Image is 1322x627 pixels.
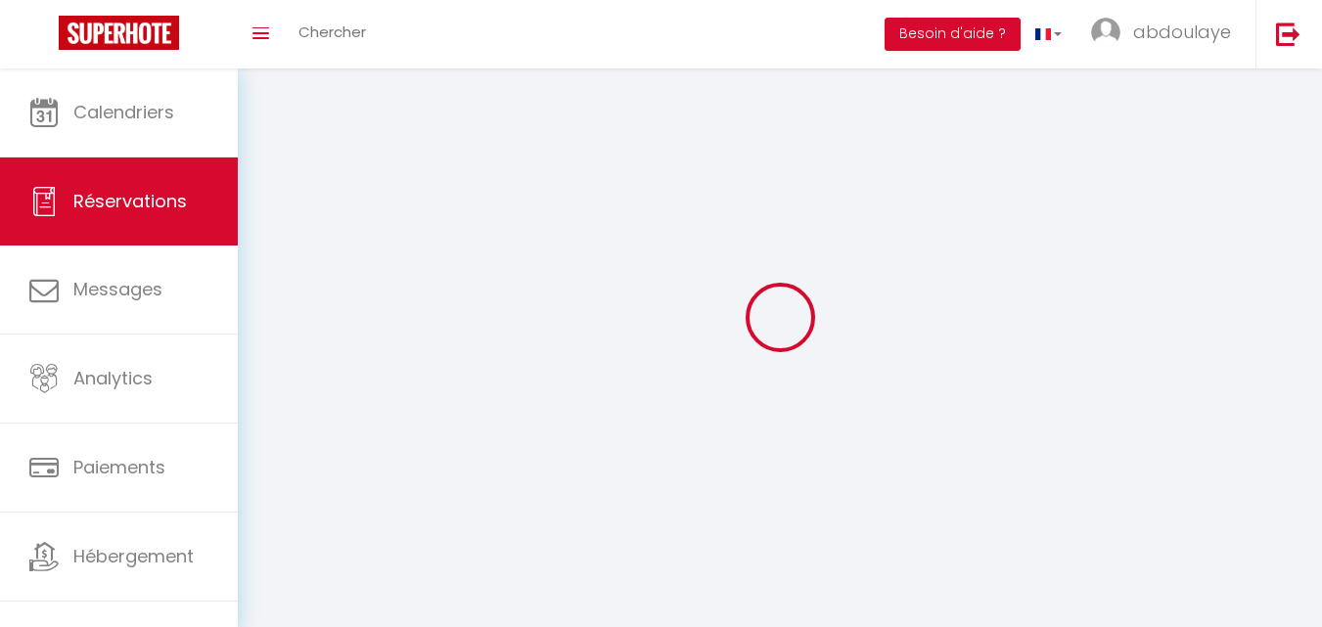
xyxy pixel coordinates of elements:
img: Super Booking [59,16,179,50]
span: Calendriers [73,100,174,124]
span: Chercher [298,22,366,42]
span: abdoulaye [1133,20,1231,44]
span: Paiements [73,455,165,479]
button: Besoin d'aide ? [885,18,1021,51]
span: Messages [73,277,162,301]
span: Analytics [73,366,153,390]
img: ... [1091,18,1120,47]
span: Réservations [73,189,187,213]
img: logout [1276,22,1300,46]
span: Hébergement [73,544,194,568]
